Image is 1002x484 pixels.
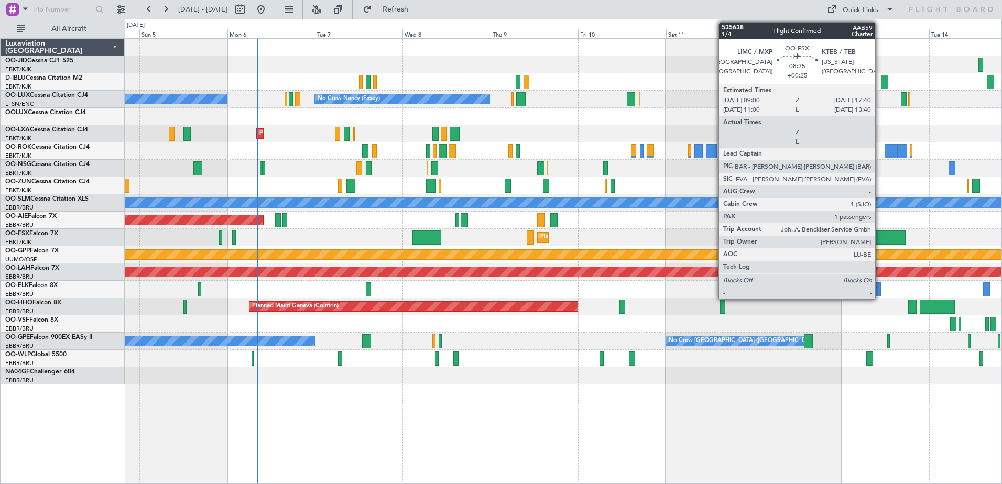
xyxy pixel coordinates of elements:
span: OO-NSG [5,161,31,168]
span: OO-LUX [5,92,30,98]
div: Thu 9 [491,29,578,38]
a: OOLUXCessna Citation CJ4 [5,109,86,116]
a: OO-ZUNCessna Citation CJ4 [5,179,90,185]
div: No Crew Nancy (Essey) [318,91,380,107]
span: OO-ELK [5,282,29,289]
a: EBKT/KJK [5,238,31,246]
span: All Aircraft [27,25,111,32]
span: OO-WLP [5,351,31,358]
span: OO-FSX [5,230,29,237]
a: EBBR/BRU [5,290,34,298]
a: N604GFChallenger 604 [5,369,75,375]
span: D-IBLU [5,75,26,81]
a: OO-AIEFalcon 7X [5,213,57,219]
div: [DATE] [127,21,145,30]
div: Tue 7 [315,29,402,38]
span: OO-ROK [5,144,31,150]
a: EBKT/KJK [5,135,31,142]
span: OOLUX [5,109,28,116]
a: EBBR/BRU [5,221,34,229]
div: Quick Links [843,5,878,16]
div: Sun 5 [139,29,227,38]
div: Mon 13 [841,29,929,38]
button: Refresh [358,1,421,18]
a: EBBR/BRU [5,325,34,333]
a: EBKT/KJK [5,65,31,73]
a: EBKT/KJK [5,152,31,160]
span: OO-AIE [5,213,28,219]
a: OO-VSFFalcon 8X [5,317,58,323]
a: EBKT/KJK [5,83,31,91]
span: N604GF [5,369,30,375]
a: OO-SLMCessna Citation XLS [5,196,89,202]
a: EBBR/BRU [5,377,34,384]
a: OO-ELKFalcon 8X [5,282,58,289]
div: Wed 8 [402,29,490,38]
button: Quick Links [822,1,899,18]
a: OO-FSXFalcon 7X [5,230,58,237]
a: OO-LXACessna Citation CJ4 [5,127,88,133]
span: Refresh [374,6,418,13]
a: D-IBLUCessna Citation M2 [5,75,82,81]
span: OO-HHO [5,300,32,306]
a: EBKT/KJK [5,169,31,177]
span: OO-GPP [5,248,30,254]
a: OO-JIDCessna CJ1 525 [5,58,73,64]
a: OO-GPPFalcon 7X [5,248,59,254]
span: OO-ZUN [5,179,31,185]
a: OO-WLPGlobal 5500 [5,351,67,358]
a: EBBR/BRU [5,342,34,350]
div: Planned Maint Kortrijk-[GEOGRAPHIC_DATA] [540,229,662,245]
div: Fri 10 [578,29,666,38]
div: Mon 6 [227,29,315,38]
a: OO-NSGCessna Citation CJ4 [5,161,90,168]
span: [DATE] - [DATE] [178,5,227,14]
span: OO-LXA [5,127,30,133]
a: OO-ROKCessna Citation CJ4 [5,144,90,150]
a: OO-GPEFalcon 900EX EASy II [5,334,92,340]
span: OO-VSF [5,317,29,323]
a: EBBR/BRU [5,204,34,212]
span: OO-SLM [5,196,30,202]
div: No Crew [GEOGRAPHIC_DATA] ([GEOGRAPHIC_DATA] National) [669,333,844,349]
a: EBKT/KJK [5,186,31,194]
input: Trip Number [32,2,92,17]
a: OO-LAHFalcon 7X [5,265,59,271]
div: Planned Maint Kortrijk-[GEOGRAPHIC_DATA] [259,126,382,141]
span: OO-JID [5,58,27,64]
div: Planned Maint Geneva (Cointrin) [252,299,339,314]
span: OO-LAH [5,265,30,271]
button: All Aircraft [12,20,114,37]
div: Sun 12 [754,29,841,38]
a: EBBR/BRU [5,273,34,281]
a: OO-LUXCessna Citation CJ4 [5,92,88,98]
a: EBBR/BRU [5,307,34,315]
a: UUMO/OSF [5,256,37,263]
span: OO-GPE [5,334,30,340]
a: LFSN/ENC [5,100,34,108]
a: OO-HHOFalcon 8X [5,300,61,306]
div: Sat 11 [666,29,754,38]
a: EBBR/BRU [5,359,34,367]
